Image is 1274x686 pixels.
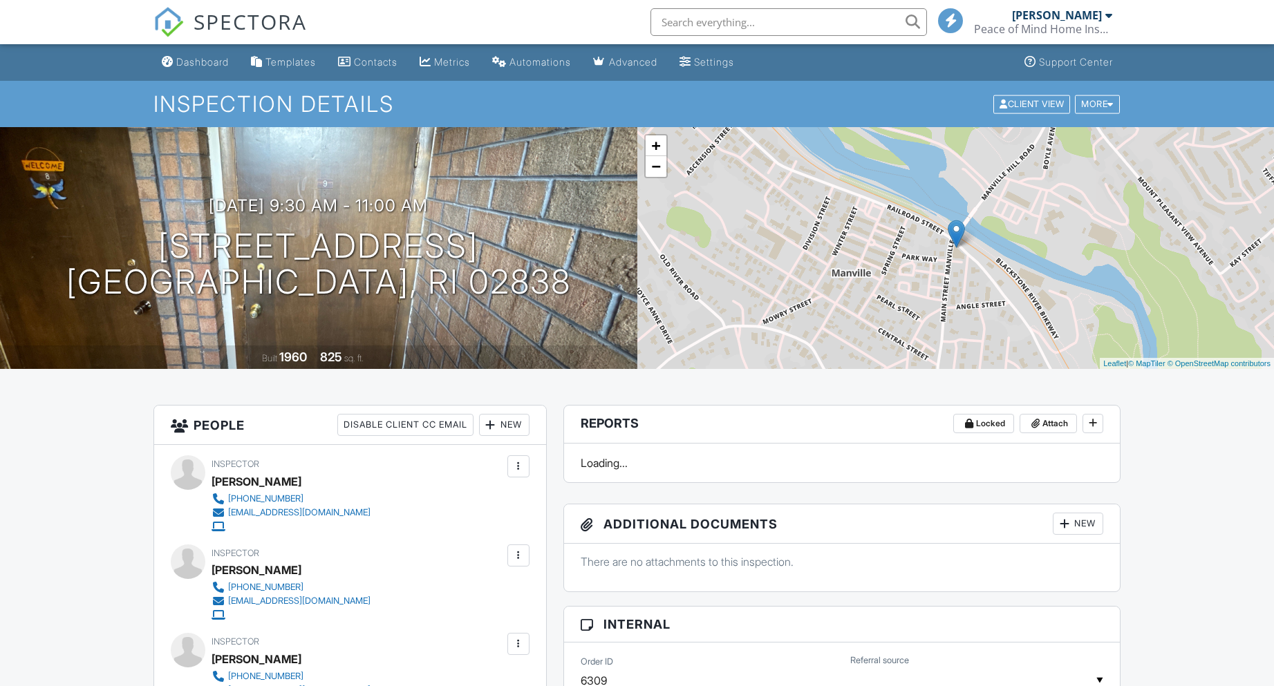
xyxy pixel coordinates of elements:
div: Peace of Mind Home Inspections [974,22,1112,36]
div: Contacts [354,56,397,68]
a: Zoom out [646,156,666,177]
div: [PHONE_NUMBER] [228,582,303,593]
h1: [STREET_ADDRESS] [GEOGRAPHIC_DATA], RI 02838 [66,228,571,301]
div: Advanced [609,56,657,68]
a: Leaflet [1103,359,1126,368]
a: © MapTiler [1128,359,1165,368]
div: More [1075,95,1120,113]
div: Templates [265,56,316,68]
a: SPECTORA [153,19,307,48]
div: [PERSON_NAME] [1012,8,1102,22]
a: © OpenStreetMap contributors [1168,359,1271,368]
a: Client View [992,98,1074,108]
div: New [1053,513,1103,535]
div: Automations [509,56,571,68]
div: Client View [993,95,1070,113]
div: [PHONE_NUMBER] [228,493,303,504]
h3: Internal [564,607,1121,642]
label: Referral source [850,654,909,667]
div: Dashboard [176,56,229,68]
a: [PHONE_NUMBER] [212,580,371,594]
a: [EMAIL_ADDRESS][DOMAIN_NAME] [212,594,371,608]
div: 825 [320,350,342,364]
div: [PERSON_NAME] [212,471,301,492]
a: Contacts [332,50,403,75]
a: [PHONE_NUMBER] [212,492,371,506]
a: Dashboard [156,50,234,75]
div: [EMAIL_ADDRESS][DOMAIN_NAME] [228,507,371,518]
div: | [1100,358,1274,370]
div: [PERSON_NAME] [212,560,301,580]
span: Built [262,353,277,363]
span: Inspector [212,548,259,558]
div: Settings [694,56,734,68]
div: [PHONE_NUMBER] [228,671,303,682]
a: Templates [245,50,321,75]
span: Inspector [212,636,259,647]
a: Settings [674,50,740,75]
h3: People [154,406,546,445]
div: Metrics [434,56,470,68]
a: Automations (Basic) [487,50,577,75]
div: Support Center [1039,56,1113,68]
a: [EMAIL_ADDRESS][DOMAIN_NAME] [212,506,371,520]
span: sq. ft. [344,353,364,363]
input: Search everything... [650,8,927,36]
a: Zoom in [646,135,666,156]
label: Order ID [581,656,613,668]
a: Advanced [588,50,663,75]
span: Inspector [212,459,259,469]
div: [PERSON_NAME] [212,649,301,669]
h3: Additional Documents [564,504,1121,544]
h1: Inspection Details [153,92,1121,116]
img: The Best Home Inspection Software - Spectora [153,7,184,37]
div: 1960 [279,350,307,364]
div: [EMAIL_ADDRESS][DOMAIN_NAME] [228,596,371,607]
span: SPECTORA [194,7,307,36]
h3: [DATE] 9:30 am - 11:00 am [209,196,428,215]
a: Support Center [1019,50,1118,75]
div: New [479,414,530,436]
p: There are no attachments to this inspection. [581,554,1104,569]
div: Disable Client CC Email [337,414,474,436]
a: Metrics [414,50,476,75]
a: [PHONE_NUMBER] [212,669,371,683]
